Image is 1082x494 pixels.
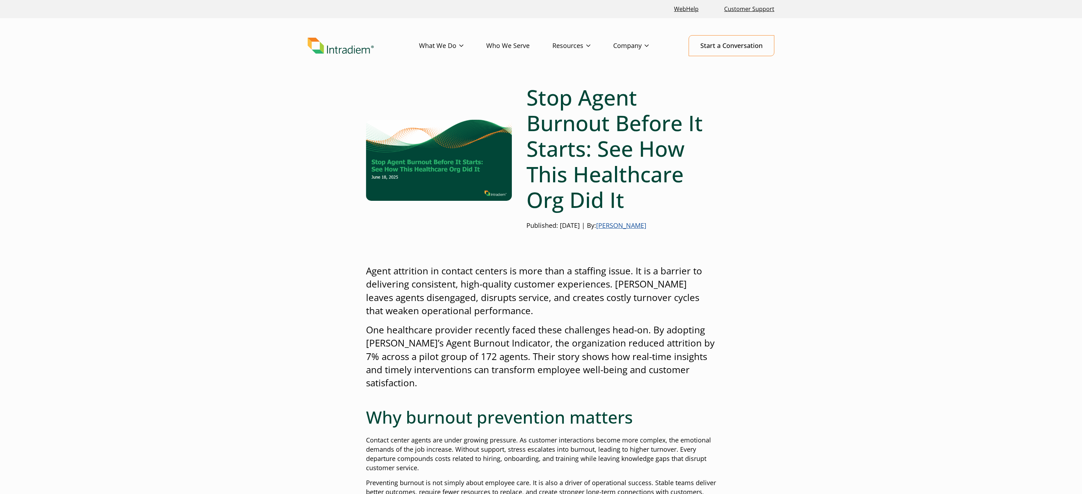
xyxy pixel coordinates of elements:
[486,36,552,56] a: Who We Serve
[689,35,774,56] a: Start a Conversation
[419,36,486,56] a: What We Do
[308,38,419,54] a: Link to homepage of Intradiem
[721,1,777,17] a: Customer Support
[596,221,646,230] a: [PERSON_NAME]
[526,221,716,230] p: Published: [DATE] | By:
[366,323,716,390] p: One healthcare provider recently faced these challenges head-on. By adopting [PERSON_NAME]’s Agen...
[366,264,716,318] p: Agent attrition in contact centers is more than a staffing issue. It is a barrier to delivering c...
[671,1,701,17] a: Link opens in a new window
[526,85,716,213] h1: Stop Agent Burnout Before It Starts: See How This Healthcare Org Did It
[552,36,613,56] a: Resources
[308,38,374,54] img: Intradiem
[366,436,716,473] p: Contact center agents are under growing pressure. As customer interactions become more complex, t...
[613,36,672,56] a: Company
[366,407,716,428] h2: Why burnout prevention matters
